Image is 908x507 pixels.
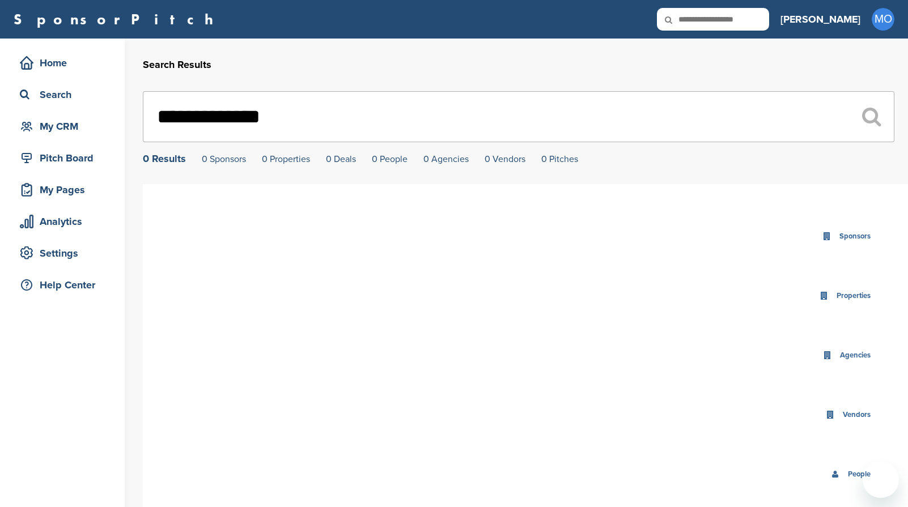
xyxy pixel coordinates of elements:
div: My CRM [17,116,113,137]
div: My Pages [17,180,113,200]
div: Home [17,53,113,73]
a: Search [11,82,113,108]
div: Analytics [17,211,113,232]
a: Help Center [11,272,113,298]
a: Home [11,50,113,76]
a: Pitch Board [11,145,113,171]
iframe: Button to launch messaging window [863,462,899,498]
a: My CRM [11,113,113,139]
a: 0 Vendors [485,154,525,165]
h3: [PERSON_NAME] [780,11,860,27]
a: [PERSON_NAME] [780,7,860,32]
div: Sponsors [837,230,873,243]
a: 0 Pitches [541,154,578,165]
div: Search [17,84,113,105]
a: Settings [11,240,113,266]
div: People [845,468,873,481]
a: 0 Agencies [423,154,469,165]
a: 0 People [372,154,408,165]
a: 0 Properties [262,154,310,165]
a: Analytics [11,208,113,235]
div: 0 Results [143,154,186,164]
a: SponsorPitch [14,12,220,27]
a: 0 Deals [326,154,356,165]
div: Properties [834,289,873,303]
div: Settings [17,243,113,263]
a: 0 Sponsors [202,154,246,165]
div: Help Center [17,275,113,295]
div: Vendors [840,408,873,421]
div: Pitch Board [17,148,113,168]
a: My Pages [11,177,113,203]
h2: Search Results [143,57,894,73]
div: Agencies [837,349,873,362]
span: MO [872,8,894,31]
